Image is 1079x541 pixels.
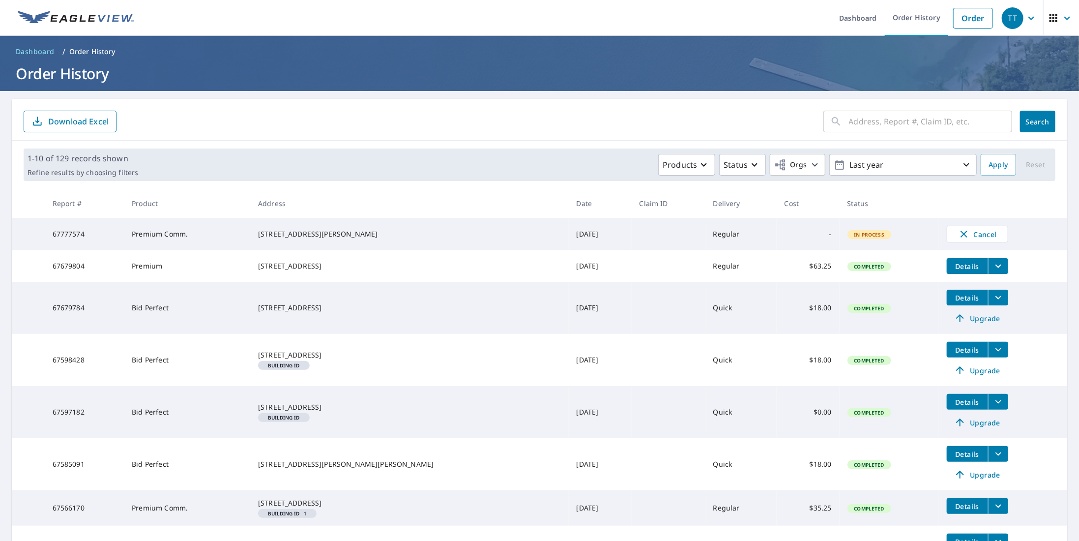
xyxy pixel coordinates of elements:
th: Cost [777,189,840,218]
button: filesDropdownBtn-67679804 [988,258,1008,274]
div: TT [1002,7,1023,29]
button: filesDropdownBtn-67566170 [988,498,1008,514]
td: Premium Comm. [124,490,250,526]
button: detailsBtn-67679804 [947,258,988,274]
td: $18.00 [777,438,840,490]
td: Quick [705,386,777,438]
p: Status [724,159,748,171]
span: Details [953,502,982,511]
button: filesDropdownBtn-67679784 [988,290,1008,305]
td: Regular [705,490,777,526]
button: Apply [981,154,1016,176]
th: Claim ID [632,189,705,218]
em: Building ID [268,511,300,516]
td: Premium [124,250,250,282]
button: Cancel [947,226,1008,242]
div: [STREET_ADDRESS][PERSON_NAME][PERSON_NAME] [258,459,561,469]
span: In Process [848,231,891,238]
li: / [62,46,65,58]
td: 67585091 [45,438,124,490]
td: Regular [705,218,777,250]
p: Products [663,159,697,171]
span: 1 [262,511,313,516]
button: Search [1020,111,1055,132]
span: Upgrade [953,469,1002,481]
span: Completed [848,409,890,416]
p: Last year [846,156,961,174]
button: detailsBtn-67585091 [947,446,988,462]
span: Search [1028,117,1048,126]
td: $18.00 [777,282,840,334]
td: Bid Perfect [124,386,250,438]
a: Dashboard [12,44,58,60]
span: Details [953,293,982,302]
span: Cancel [957,228,998,240]
button: Download Excel [24,111,117,132]
td: - [777,218,840,250]
span: Details [953,450,982,459]
a: Upgrade [947,467,1008,482]
td: 67597182 [45,386,124,438]
td: [DATE] [569,490,632,526]
div: [STREET_ADDRESS] [258,261,561,271]
td: $35.25 [777,490,840,526]
td: 67777574 [45,218,124,250]
td: Bid Perfect [124,282,250,334]
span: Upgrade [953,364,1002,376]
button: filesDropdownBtn-67585091 [988,446,1008,462]
button: detailsBtn-67566170 [947,498,988,514]
span: Completed [848,357,890,364]
span: Completed [848,461,890,468]
p: Refine results by choosing filters [28,168,138,177]
td: [DATE] [569,218,632,250]
td: Bid Perfect [124,438,250,490]
button: Products [658,154,715,176]
a: Upgrade [947,362,1008,378]
a: Upgrade [947,310,1008,326]
span: Details [953,397,982,407]
td: 67566170 [45,490,124,526]
button: detailsBtn-67679784 [947,290,988,305]
td: [DATE] [569,282,632,334]
td: [DATE] [569,386,632,438]
td: Quick [705,282,777,334]
td: $18.00 [777,334,840,386]
h1: Order History [12,63,1067,84]
td: $0.00 [777,386,840,438]
td: $63.25 [777,250,840,282]
td: Bid Perfect [124,334,250,386]
p: 1-10 of 129 records shown [28,152,138,164]
p: Order History [69,47,116,57]
button: Status [719,154,766,176]
button: filesDropdownBtn-67597182 [988,394,1008,410]
td: 67679804 [45,250,124,282]
th: Address [250,189,569,218]
a: Order [953,8,993,29]
div: [STREET_ADDRESS] [258,350,561,360]
td: Premium Comm. [124,218,250,250]
span: Upgrade [953,312,1002,324]
button: Last year [829,154,977,176]
td: [DATE] [569,438,632,490]
input: Address, Report #, Claim ID, etc. [849,108,1012,135]
th: Date [569,189,632,218]
td: 67598428 [45,334,124,386]
p: Download Excel [48,116,109,127]
button: filesDropdownBtn-67598428 [988,342,1008,358]
span: Details [953,262,982,271]
a: Upgrade [947,415,1008,430]
button: detailsBtn-67597182 [947,394,988,410]
td: [DATE] [569,334,632,386]
span: Dashboard [16,47,55,57]
button: Orgs [770,154,825,176]
div: [STREET_ADDRESS][PERSON_NAME] [258,229,561,239]
th: Product [124,189,250,218]
td: [DATE] [569,250,632,282]
span: Upgrade [953,417,1002,428]
span: Orgs [774,159,807,171]
td: 67679784 [45,282,124,334]
th: Report # [45,189,124,218]
em: Building ID [268,415,300,420]
span: Completed [848,505,890,512]
button: detailsBtn-67598428 [947,342,988,358]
